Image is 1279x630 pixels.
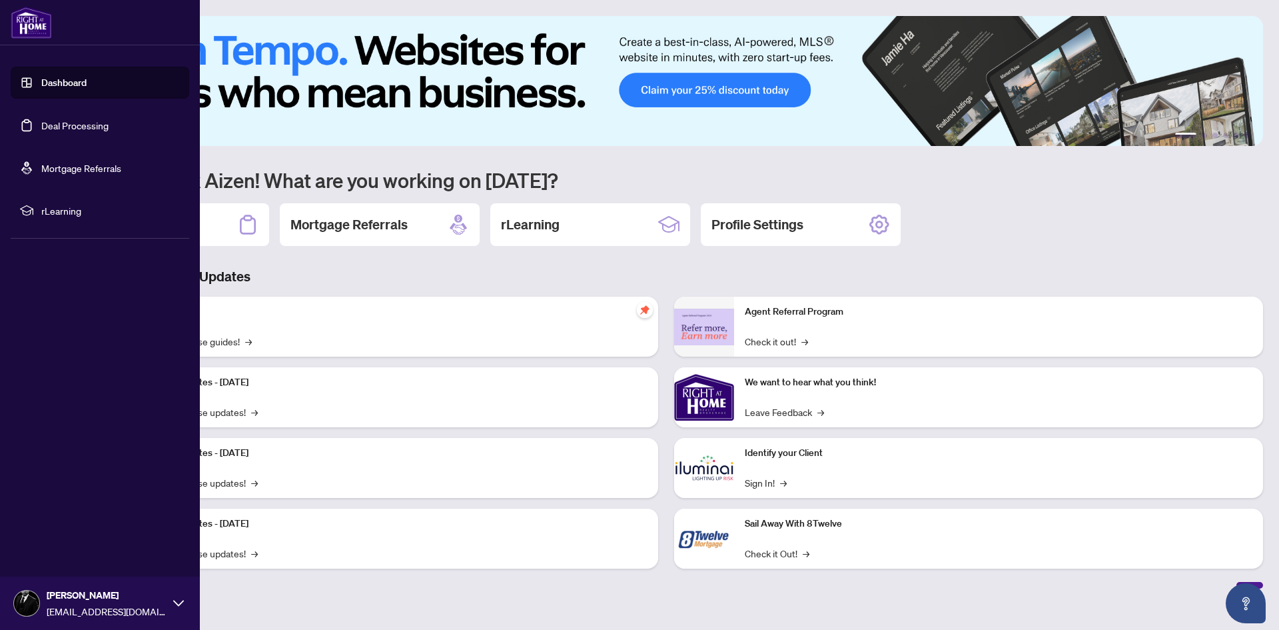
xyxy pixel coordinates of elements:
[69,16,1263,146] img: Slide 0
[47,604,167,619] span: [EMAIL_ADDRESS][DOMAIN_NAME]
[11,7,52,39] img: logo
[674,309,734,345] img: Agent Referral Program
[817,405,824,419] span: →
[1175,133,1196,138] button: 1
[674,367,734,427] img: We want to hear what you think!
[674,438,734,498] img: Identify your Client
[1212,133,1218,138] button: 3
[41,203,180,218] span: rLearning
[69,267,1263,286] h3: Brokerage & Industry Updates
[1234,133,1239,138] button: 5
[745,475,787,490] a: Sign In!→
[41,119,109,131] a: Deal Processing
[745,517,1252,531] p: Sail Away With 8Twelve
[140,375,647,390] p: Platform Updates - [DATE]
[803,546,809,561] span: →
[290,215,408,234] h2: Mortgage Referrals
[745,405,824,419] a: Leave Feedback→
[47,588,167,603] span: [PERSON_NAME]
[140,517,647,531] p: Platform Updates - [DATE]
[674,509,734,569] img: Sail Away With 8Twelve
[801,334,808,349] span: →
[745,375,1252,390] p: We want to hear what you think!
[501,215,560,234] h2: rLearning
[41,77,87,89] a: Dashboard
[14,591,39,616] img: Profile Icon
[745,446,1252,461] p: Identify your Client
[41,162,121,174] a: Mortgage Referrals
[780,475,787,490] span: →
[245,334,252,349] span: →
[1223,133,1228,138] button: 4
[637,302,653,318] span: pushpin
[140,305,647,319] p: Self-Help
[251,475,258,490] span: →
[745,334,808,349] a: Check it out!→
[745,546,809,561] a: Check it Out!→
[745,305,1252,319] p: Agent Referral Program
[1244,133,1250,138] button: 6
[251,405,258,419] span: →
[1202,133,1207,138] button: 2
[69,167,1263,193] h1: Welcome back Aizen! What are you working on [DATE]?
[140,446,647,461] p: Platform Updates - [DATE]
[711,215,803,234] h2: Profile Settings
[1226,583,1266,623] button: Open asap
[251,546,258,561] span: →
